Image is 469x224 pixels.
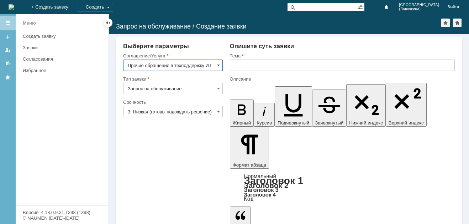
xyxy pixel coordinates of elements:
div: Запрос на обслуживание / Создание заявки [116,23,441,30]
div: Сделать домашней страницей [453,19,462,27]
span: Выберите параметры [123,43,189,50]
span: Верхний индекс [389,120,424,126]
div: Версия: 4.18.0.9.31.1398 (1398) [23,210,101,215]
button: Верхний индекс [386,83,427,127]
div: © NAUMEN [DATE]-[DATE] [23,216,101,220]
a: Согласования [20,54,107,65]
div: Добавить в избранное [441,19,450,27]
div: Скрыть меню [104,19,112,27]
a: Заявки [20,42,107,53]
div: Меню [23,19,36,27]
span: Зачеркнутый [315,120,343,126]
span: Опишите суть заявки [230,43,294,50]
span: Курсив [257,120,272,126]
div: Описание [230,77,453,81]
div: Срочность [123,100,221,105]
button: Зачеркнутый [312,90,346,127]
div: Избранное [23,68,96,73]
a: Мои заявки [2,44,14,56]
span: [GEOGRAPHIC_DATA] [399,3,439,7]
a: Заголовок 3 [244,187,279,193]
a: Перейти на домашнюю страницу [9,4,14,10]
span: Формат абзаца [233,162,266,168]
button: Подчеркнутый [275,86,312,127]
a: Создать заявку [2,31,14,43]
a: Создать заявку [20,31,107,42]
span: (Лавочкина) [399,7,439,11]
button: Формат абзаца [230,127,269,169]
span: Жирный [233,120,251,126]
a: Заголовок 1 [244,175,304,186]
button: Нижний индекс [346,84,386,127]
div: Согласования [23,56,104,62]
button: Курсив [254,103,275,127]
div: Заявки [23,45,104,50]
div: Создать [77,3,113,11]
a: Заголовок 4 [244,192,276,198]
div: Создать заявку [23,34,104,39]
div: Соглашение/Услуга [123,54,221,58]
div: Формат абзаца [230,174,455,202]
a: Заголовок 2 [244,181,289,189]
span: Нижний индекс [349,120,383,126]
div: Тема [230,54,453,58]
span: Подчеркнутый [278,120,309,126]
span: Расширенный поиск [357,3,364,10]
a: Мои согласования [2,57,14,68]
div: Тип заявки [123,77,221,81]
a: Нормальный [244,173,276,179]
a: Код [244,196,254,202]
button: Жирный [230,100,254,127]
img: logo [9,4,14,10]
